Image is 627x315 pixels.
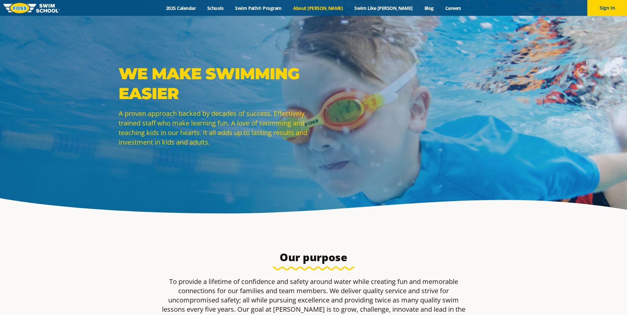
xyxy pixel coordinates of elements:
[3,3,60,13] img: FOSS Swim School Logo
[160,5,202,11] a: 2025 Calendar
[287,5,349,11] a: About [PERSON_NAME]
[119,64,310,103] p: WE MAKE SWIMMING EASIER
[119,109,310,147] p: A proven approach backed by decades of success. Effectively trained staff who make learning fun. ...
[439,5,467,11] a: Careers
[349,5,419,11] a: Swim Like [PERSON_NAME]
[418,5,439,11] a: Blog
[202,5,229,11] a: Schools
[158,251,470,264] h3: Our purpose
[229,5,287,11] a: Swim Path® Program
